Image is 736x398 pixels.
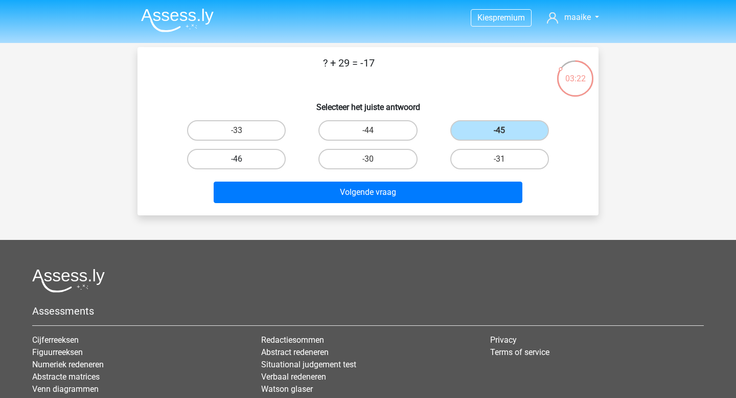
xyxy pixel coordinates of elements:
[261,335,324,345] a: Redactiesommen
[32,360,104,369] a: Numeriek redeneren
[261,347,329,357] a: Abstract redeneren
[450,120,549,141] label: -45
[187,149,286,169] label: -46
[214,182,523,203] button: Volgende vraag
[261,372,326,382] a: Verbaal redeneren
[493,13,525,23] span: premium
[154,94,582,112] h6: Selecteer het juiste antwoord
[32,384,99,394] a: Venn diagrammen
[490,347,549,357] a: Terms of service
[187,120,286,141] label: -33
[564,12,591,22] span: maaike
[261,384,313,394] a: Watson glaser
[32,372,100,382] a: Abstracte matrices
[32,335,79,345] a: Cijferreeksen
[32,347,83,357] a: Figuurreeksen
[318,120,417,141] label: -44
[477,13,493,23] span: Kies
[556,59,594,85] div: 03:22
[154,55,544,86] p: ? + 29 = -17
[261,360,356,369] a: Situational judgement test
[471,11,531,25] a: Kiespremium
[543,11,603,24] a: maaike
[490,335,517,345] a: Privacy
[32,305,704,317] h5: Assessments
[32,269,105,293] img: Assessly logo
[450,149,549,169] label: -31
[141,8,214,32] img: Assessly
[318,149,417,169] label: -30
